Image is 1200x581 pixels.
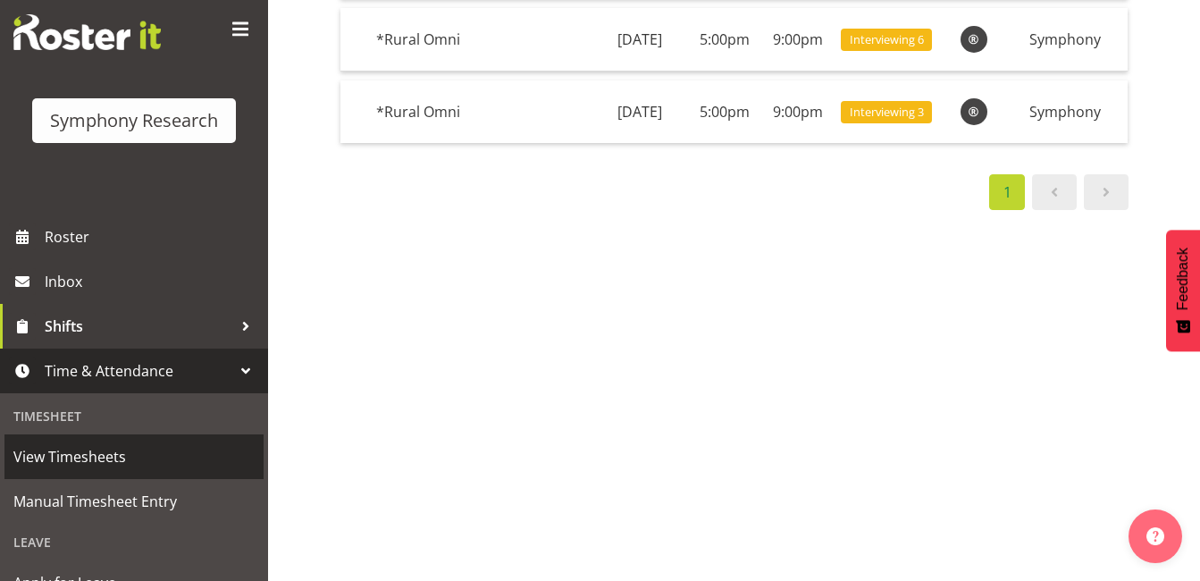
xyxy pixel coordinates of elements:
[45,223,259,250] span: Roster
[1175,248,1191,310] span: Feedback
[689,8,761,72] td: 5:00pm
[369,8,592,72] td: *Rural Omni
[50,107,218,134] div: Symphony Research
[850,31,924,48] span: Interviewing 6
[45,313,232,340] span: Shifts
[689,80,761,143] td: 5:00pm
[592,80,688,143] td: [DATE]
[13,488,255,515] span: Manual Timesheet Entry
[592,8,688,72] td: [DATE]
[1146,527,1164,545] img: help-xxl-2.png
[4,524,264,560] div: Leave
[4,434,264,479] a: View Timesheets
[13,14,161,50] img: Rosterit website logo
[13,443,255,470] span: View Timesheets
[1022,80,1128,143] td: Symphony
[1022,8,1128,72] td: Symphony
[850,104,924,121] span: Interviewing 3
[761,80,834,143] td: 9:00pm
[4,479,264,524] a: Manual Timesheet Entry
[4,398,264,434] div: Timesheet
[45,358,232,384] span: Time & Attendance
[369,80,592,143] td: *Rural Omni
[761,8,834,72] td: 9:00pm
[1166,230,1200,351] button: Feedback - Show survey
[45,268,259,295] span: Inbox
